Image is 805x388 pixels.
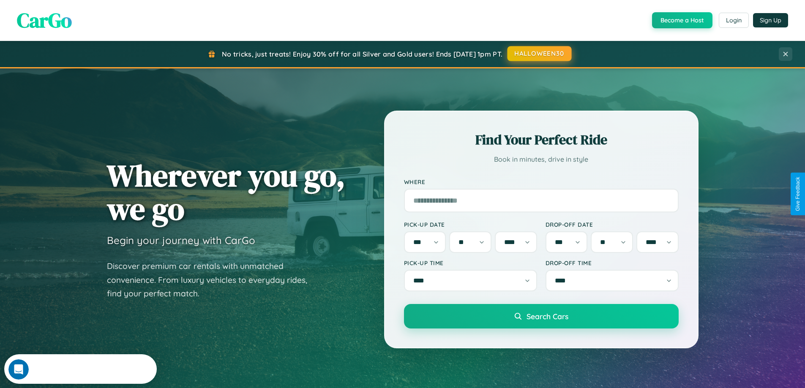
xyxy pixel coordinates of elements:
[546,221,679,228] label: Drop-off Date
[107,159,345,225] h1: Wherever you go, we go
[17,6,72,34] span: CarGo
[527,312,568,321] span: Search Cars
[652,12,712,28] button: Become a Host
[404,259,537,266] label: Pick-up Time
[508,46,572,61] button: HALLOWEEN30
[795,177,801,211] div: Give Feedback
[404,304,679,328] button: Search Cars
[107,234,255,247] h3: Begin your journey with CarGo
[404,130,679,149] h2: Find Your Perfect Ride
[404,153,679,166] p: Book in minutes, drive in style
[8,359,29,380] iframe: Intercom live chat
[546,259,679,266] label: Drop-off Time
[222,50,502,58] span: No tricks, just treats! Enjoy 30% off for all Silver and Gold users! Ends [DATE] 1pm PT.
[719,13,749,28] button: Login
[107,259,318,301] p: Discover premium car rentals with unmatched convenience. From luxury vehicles to everyday rides, ...
[404,178,679,185] label: Where
[404,221,537,228] label: Pick-up Date
[4,354,157,384] iframe: Intercom live chat discovery launcher
[753,13,788,27] button: Sign Up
